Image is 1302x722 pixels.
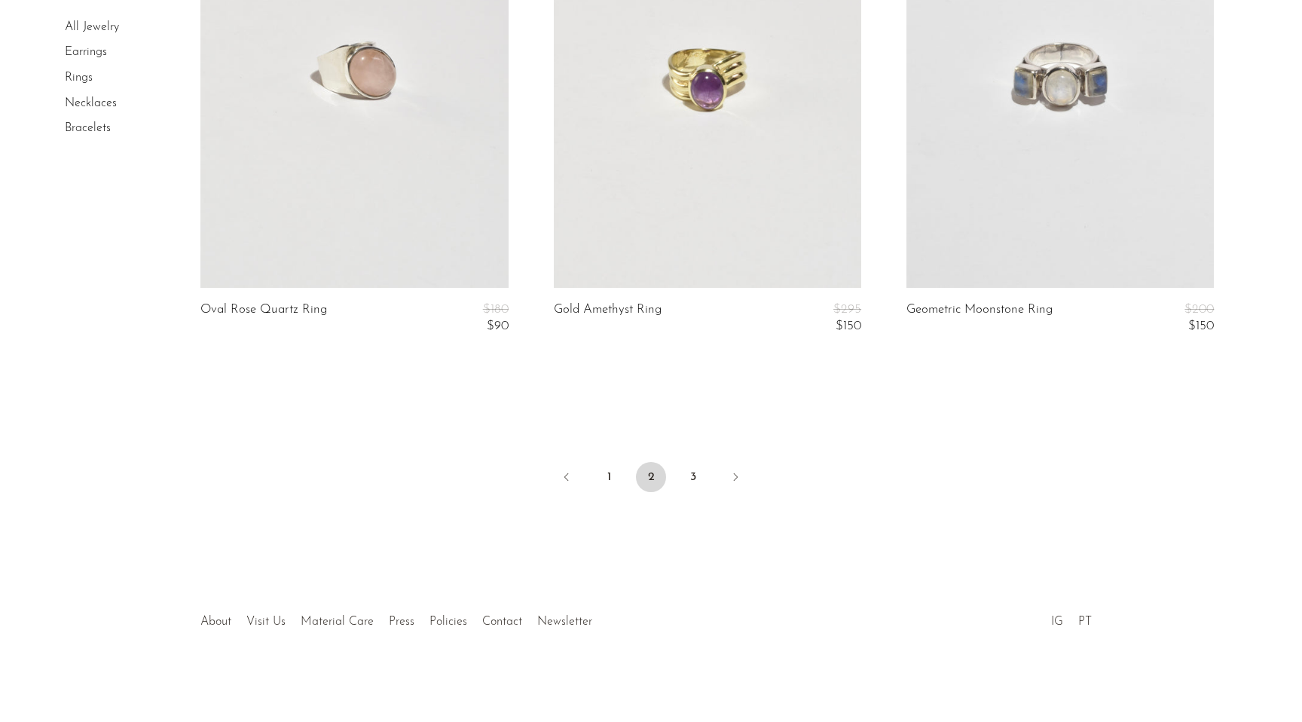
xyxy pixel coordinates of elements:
[246,616,286,628] a: Visit Us
[389,616,414,628] a: Press
[200,616,231,628] a: About
[65,47,107,59] a: Earrings
[65,97,117,109] a: Necklaces
[1188,320,1214,332] span: $150
[836,320,861,332] span: $150
[1044,604,1099,632] ul: Social Medias
[482,616,522,628] a: Contact
[594,462,624,492] a: 1
[678,462,708,492] a: 3
[65,21,119,33] a: All Jewelry
[1184,303,1214,316] span: $200
[720,462,750,495] a: Next
[833,303,861,316] span: $295
[483,303,509,316] span: $180
[65,122,111,134] a: Bracelets
[200,303,327,334] a: Oval Rose Quartz Ring
[552,462,582,495] a: Previous
[65,72,93,84] a: Rings
[636,462,666,492] span: 2
[301,616,374,628] a: Material Care
[1078,616,1092,628] a: PT
[429,616,467,628] a: Policies
[554,303,662,334] a: Gold Amethyst Ring
[193,604,600,632] ul: Quick links
[487,320,509,332] span: $90
[906,303,1053,334] a: Geometric Moonstone Ring
[1051,616,1063,628] a: IG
